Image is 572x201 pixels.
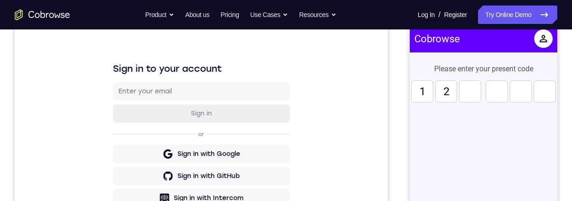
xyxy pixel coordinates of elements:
[444,6,467,24] a: Register
[478,6,557,24] a: Try Online Demo
[299,6,336,24] button: Resources
[438,9,440,20] span: /
[5,8,50,20] a: Cobrowse
[104,88,270,97] input: Enter your email
[418,6,435,24] a: Log In
[98,168,275,186] button: Sign in with GitHub
[220,6,239,24] a: Pricing
[98,63,275,76] h1: Sign in to your account
[15,9,70,20] a: Go to the home page
[98,146,275,164] button: Sign in with Google
[145,6,174,24] button: Product
[250,6,288,24] button: Use Cases
[98,105,275,124] button: Sign in
[163,150,225,160] div: Sign in with Google
[163,172,225,182] div: Sign in with GitHub
[24,40,124,48] p: Please enter your present code
[185,6,209,24] a: About us
[182,132,191,139] p: or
